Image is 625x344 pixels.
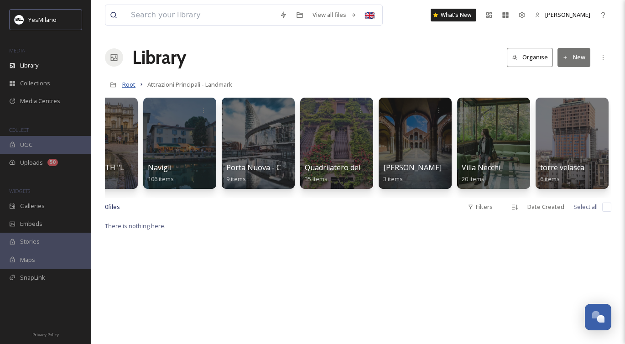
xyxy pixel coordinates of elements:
a: Villa Necchi20 items [462,163,500,183]
span: [PERSON_NAME] [545,10,590,19]
span: UGC [20,141,32,149]
span: COLLECT [9,126,29,133]
span: YesMilano [28,16,57,24]
button: Organise [507,48,553,67]
a: What's New [431,9,476,21]
span: WIDGETS [9,188,30,194]
span: There is nothing here. [105,222,166,230]
span: Library [20,61,38,70]
span: Maps [20,255,35,264]
div: 🇬🇧 [361,7,378,23]
a: Quadrilatero della Moda35 items [305,163,388,183]
div: Date Created [523,198,569,216]
a: View all files [308,6,361,24]
span: MEDIA [9,47,25,54]
span: Galleries [20,202,45,210]
span: 0 file s [105,203,120,211]
span: MERGE WITH "La Scala" [69,162,150,172]
a: [PERSON_NAME] [530,6,595,24]
span: Navigli [148,162,172,172]
span: Privacy Policy [32,332,59,338]
span: 106 items [148,175,174,183]
span: 9 items [226,175,246,183]
div: 50 [47,159,58,166]
div: Filters [463,198,497,216]
span: [PERSON_NAME] [383,162,442,172]
a: Navigli106 items [148,163,174,183]
a: Root [122,79,135,90]
button: Open Chat [585,304,611,330]
span: Root [122,80,135,89]
span: Collections [20,79,50,88]
input: Search your library [126,5,275,25]
span: SnapLink [20,273,45,282]
a: Library [132,44,186,71]
span: 6 items [540,175,560,183]
span: Uploads [20,158,43,167]
a: torre velasca6 items [540,163,584,183]
a: Attrazioni Principali - Landmark [147,79,232,90]
span: Attrazioni Principali - Landmark [147,80,232,89]
a: Porta Nuova - Corso Como - [PERSON_NAME]9 items [226,163,384,183]
span: Media Centres [20,97,60,105]
a: Organise [507,48,557,67]
span: Villa Necchi [462,162,500,172]
span: Porta Nuova - Corso Como - [PERSON_NAME] [226,162,384,172]
span: Stories [20,237,40,246]
a: Privacy Policy [32,328,59,339]
a: MERGE WITH "La Scala" [69,163,150,183]
span: Select all [573,203,598,211]
span: 3 items [383,175,403,183]
img: Logo%20YesMilano%40150x.png [15,15,24,24]
span: 20 items [462,175,484,183]
span: torre velasca [540,162,584,172]
a: [PERSON_NAME]3 items [383,163,442,183]
span: Quadrilatero della Moda [305,162,388,172]
span: Embeds [20,219,42,228]
button: New [557,48,590,67]
span: 35 items [305,175,328,183]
